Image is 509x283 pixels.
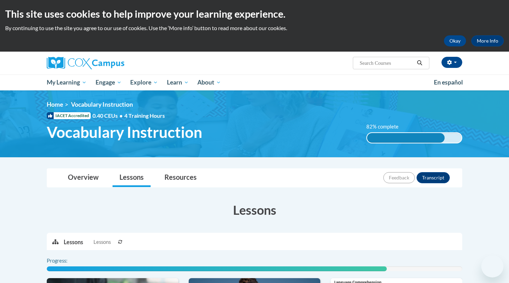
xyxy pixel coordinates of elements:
a: Explore [126,74,162,90]
div: Main menu [36,74,473,90]
span: 4 Training Hours [124,112,165,119]
span: 0.40 CEUs [92,112,124,120]
a: En español [429,75,467,90]
span: IACET Accredited [47,112,91,119]
span: Vocabulary Instruction [71,101,133,108]
a: Resources [158,169,204,187]
a: My Learning [42,74,91,90]
span: My Learning [47,78,87,87]
span: About [197,78,221,87]
span: Engage [96,78,122,87]
span: Vocabulary Instruction [47,123,202,141]
label: 82% complete [366,123,406,131]
a: Overview [61,169,106,187]
img: Cox Campus [47,57,124,69]
h3: Lessons [47,201,462,219]
span: Lessons [93,238,111,246]
button: Feedback [383,172,415,183]
div: 82% complete [367,133,445,143]
span: Explore [130,78,158,87]
a: Cox Campus [47,57,178,69]
button: Transcript [417,172,450,183]
span: • [119,112,123,119]
label: Progress: [47,257,87,265]
iframe: Button to launch messaging window [481,255,503,277]
h2: This site uses cookies to help improve your learning experience. [5,7,504,21]
a: About [193,74,226,90]
input: Search Courses [359,59,414,67]
a: Learn [162,74,193,90]
a: Lessons [113,169,151,187]
button: Okay [444,35,466,46]
a: More Info [471,35,504,46]
button: Account Settings [441,57,462,68]
span: Learn [167,78,189,87]
span: En español [434,79,463,86]
a: Home [47,101,63,108]
p: Lessons [64,238,83,246]
button: Search [414,59,425,67]
a: Engage [91,74,126,90]
p: By continuing to use the site you agree to our use of cookies. Use the ‘More info’ button to read... [5,24,504,32]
